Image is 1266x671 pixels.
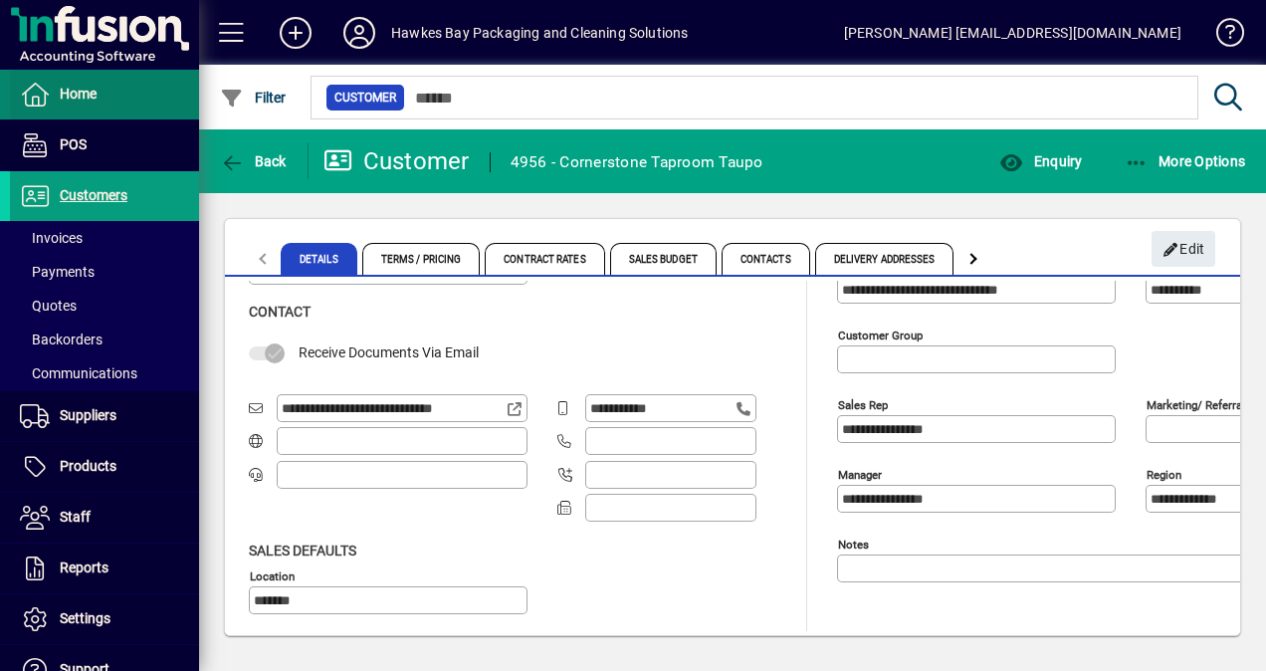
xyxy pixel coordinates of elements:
div: [PERSON_NAME] [EMAIL_ADDRESS][DOMAIN_NAME] [844,17,1181,49]
span: Details [281,243,357,275]
span: Filter [220,90,287,106]
a: Reports [10,544,199,593]
span: Home [60,86,97,102]
app-page-header-button: Back [199,143,309,179]
button: Add [264,15,327,51]
a: Home [10,70,199,119]
a: Invoices [10,221,199,255]
mat-label: Notes [838,537,869,551]
a: Staff [10,493,199,543]
a: Backorders [10,323,199,356]
a: Payments [10,255,199,289]
button: Filter [215,80,292,115]
span: Suppliers [60,407,116,423]
a: POS [10,120,199,170]
span: Products [60,458,116,474]
span: Enquiry [999,153,1082,169]
mat-label: Region [1147,467,1181,481]
button: More Options [1120,143,1251,179]
div: Customer [323,145,470,177]
button: Enquiry [994,143,1087,179]
mat-label: Marketing/ Referral [1147,397,1245,411]
span: Invoices [20,230,83,246]
span: Receive Documents Via Email [299,344,479,360]
span: Quotes [20,298,77,314]
span: Payments [20,264,95,280]
a: Quotes [10,289,199,323]
a: Products [10,442,199,492]
button: Edit [1152,231,1215,267]
mat-label: Manager [838,467,882,481]
span: POS [60,136,87,152]
span: Terms / Pricing [362,243,481,275]
a: Knowledge Base [1201,4,1241,69]
span: Contract Rates [485,243,604,275]
mat-label: Sales rep [838,397,888,411]
div: Hawkes Bay Packaging and Cleaning Solutions [391,17,689,49]
span: Staff [60,509,91,525]
span: Contacts [722,243,810,275]
span: Contact [249,304,311,320]
span: Delivery Addresses [815,243,954,275]
button: Back [215,143,292,179]
span: Backorders [20,332,103,347]
a: Suppliers [10,391,199,441]
mat-label: Location [250,568,295,582]
span: Back [220,153,287,169]
button: Profile [327,15,391,51]
span: Sales defaults [249,543,356,559]
mat-label: Customer group [838,328,923,341]
span: Customers [60,187,127,203]
div: 4956 - Cornerstone Taproom Taupo [511,146,763,178]
span: Sales Budget [610,243,717,275]
span: Edit [1162,233,1205,266]
span: Communications [20,365,137,381]
span: Reports [60,559,108,575]
span: Settings [60,610,110,626]
a: Settings [10,594,199,644]
a: Communications [10,356,199,390]
span: More Options [1125,153,1246,169]
span: Customer [334,88,396,108]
